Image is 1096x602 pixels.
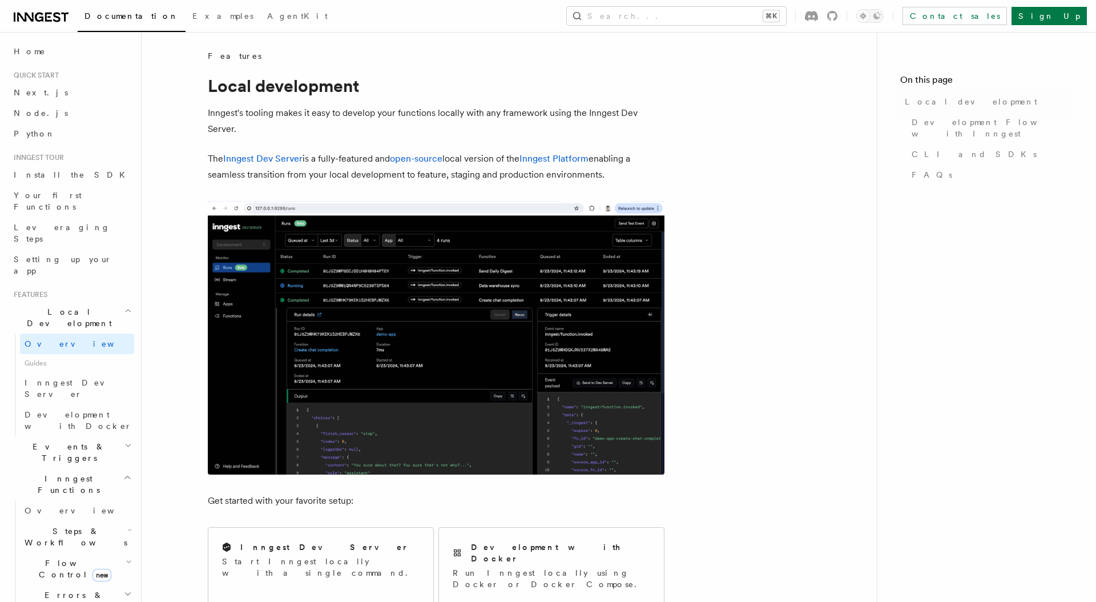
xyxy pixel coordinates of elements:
button: Search...⌘K [567,7,786,25]
span: Inngest Functions [9,473,123,496]
span: Overview [25,506,142,515]
span: Next.js [14,88,68,97]
button: Local Development [9,302,134,334]
span: Examples [192,11,253,21]
span: AgentKit [267,11,328,21]
a: Contact sales [902,7,1007,25]
button: Toggle dark mode [856,9,884,23]
a: Next.js [9,82,134,103]
h4: On this page [900,73,1073,91]
p: The is a fully-featured and local version of the enabling a seamless transition from your local d... [208,151,664,183]
p: Inngest's tooling makes it easy to develop your functions locally with any framework using the In... [208,105,664,137]
span: Quick start [9,71,59,80]
a: Home [9,41,134,62]
a: Leveraging Steps [9,217,134,249]
a: Inngest Dev Server [223,153,303,164]
span: Guides [20,354,134,372]
span: new [92,569,111,581]
span: CLI and SDKs [912,149,1037,160]
a: Inngest Dev Server [20,372,134,404]
a: Python [9,123,134,144]
span: Steps & Workflows [20,525,127,548]
a: Sign Up [1012,7,1087,25]
span: Leveraging Steps [14,223,110,243]
a: Install the SDK [9,164,134,185]
span: Node.js [14,109,68,118]
h1: Local development [208,75,664,96]
a: AgentKit [260,3,335,31]
button: Steps & Workflows [20,521,134,553]
span: Features [9,290,47,299]
span: Your first Functions [14,191,82,211]
a: Overview [20,334,134,354]
kbd: ⌘K [763,10,779,22]
h2: Inngest Dev Server [240,541,409,553]
a: Development Flow with Inngest [907,112,1073,144]
span: Local development [905,96,1037,107]
span: Events & Triggers [9,441,124,464]
span: Inngest Dev Server [25,378,122,399]
a: Development with Docker [20,404,134,436]
p: Run Inngest locally using Docker or Docker Compose. [453,567,650,590]
span: Python [14,129,55,138]
span: Documentation [84,11,179,21]
a: Node.js [9,103,134,123]
span: Setting up your app [14,255,112,275]
span: Overview [25,339,142,348]
h2: Development with Docker [471,541,650,564]
a: CLI and SDKs [907,144,1073,164]
a: Examples [186,3,260,31]
a: Inngest Platform [519,153,589,164]
span: Install the SDK [14,170,132,179]
a: FAQs [907,164,1073,185]
a: Documentation [78,3,186,32]
span: Local Development [9,306,124,329]
span: FAQs [912,169,952,180]
a: open-source [390,153,442,164]
span: Development with Docker [25,410,132,431]
button: Inngest Functions [9,468,134,500]
span: Inngest tour [9,153,64,162]
span: Home [14,46,46,57]
button: Events & Triggers [9,436,134,468]
div: Local Development [9,334,134,436]
button: Flow Controlnew [20,553,134,585]
img: The Inngest Dev Server on the Functions page [208,201,664,475]
a: Your first Functions [9,185,134,217]
a: Overview [20,500,134,521]
p: Start Inngest locally with a single command. [222,556,420,579]
span: Development Flow with Inngest [912,117,1073,139]
span: Features [208,50,261,62]
p: Get started with your favorite setup: [208,493,664,509]
a: Setting up your app [9,249,134,281]
span: Flow Control [20,557,126,580]
a: Local development [900,91,1073,112]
